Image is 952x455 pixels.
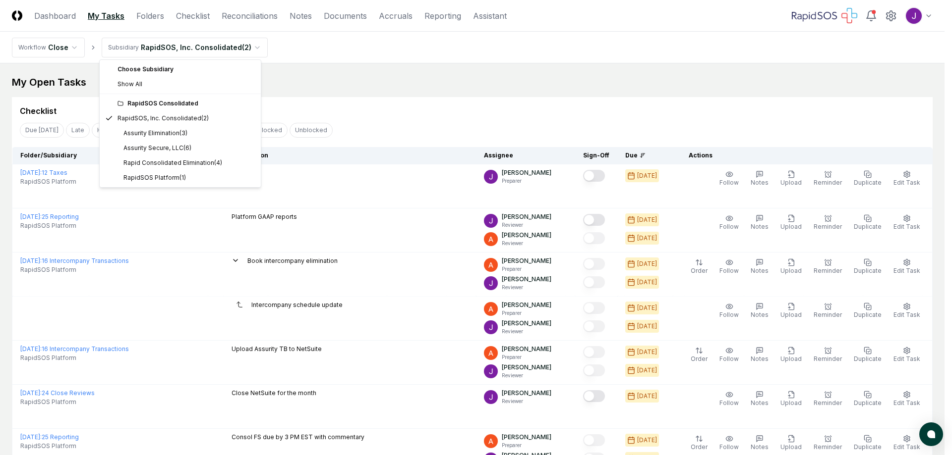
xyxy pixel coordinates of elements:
div: RapidSOS, Inc. Consolidated [118,114,209,123]
div: ( 6 ) [183,144,191,152]
div: ( 3 ) [179,129,187,138]
div: RapidSOS Platform [118,173,186,182]
div: Assurity Secure, LLC [118,144,191,152]
div: RapidSOS Consolidated [118,99,255,108]
div: Choose Subsidiary [102,62,259,77]
div: ( 1 ) [179,173,186,182]
div: ( 4 ) [214,158,222,167]
span: Show All [118,80,142,89]
div: Assurity Elimination [118,129,187,138]
div: Rapid Consolidated Elimination [118,158,222,167]
div: ( 2 ) [201,114,209,123]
